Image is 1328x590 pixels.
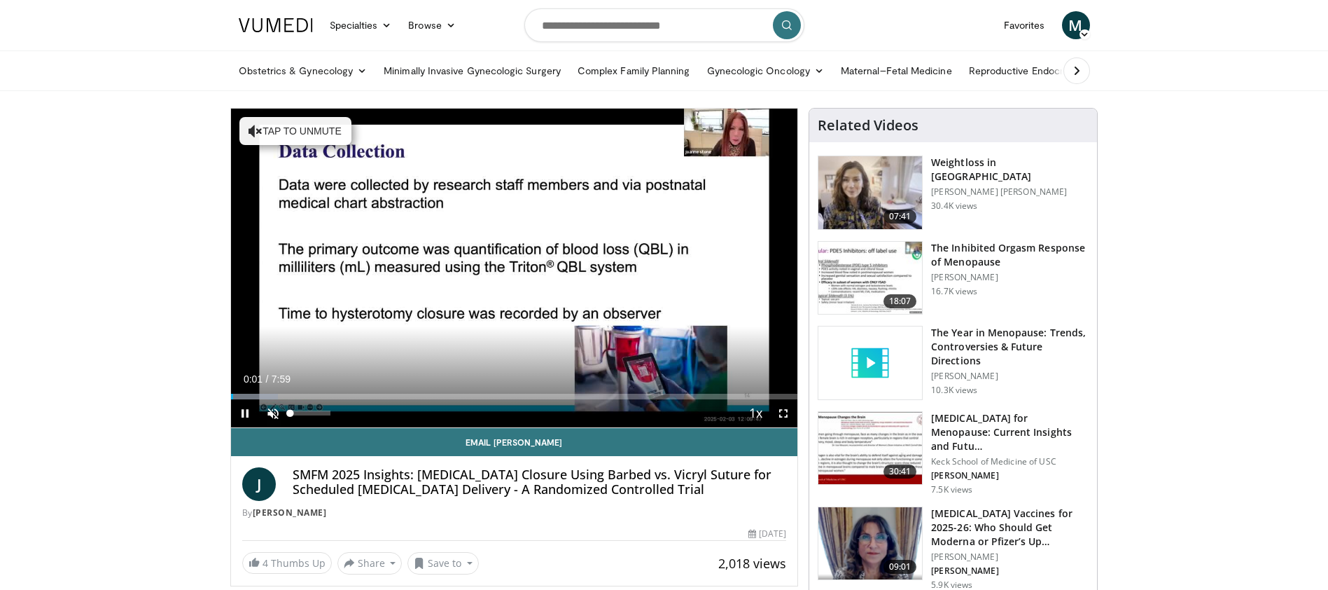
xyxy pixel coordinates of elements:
[960,57,1195,85] a: Reproductive Endocrinology & [MEDICAL_DATA]
[931,456,1089,467] p: Keck School of Medicine of USC
[375,57,569,85] a: Minimally Invasive Gynecologic Surgery
[931,272,1089,283] p: [PERSON_NAME]
[266,373,269,385] span: /
[231,428,798,456] a: Email [PERSON_NAME]
[239,117,351,145] button: Tap to unmute
[272,373,291,385] span: 7:59
[931,200,977,212] p: 30.4K views
[293,467,787,498] h4: SMFM 2025 Insights: [MEDICAL_DATA] Closure Using Barbed vs. Vicryl Suture for Scheduled [MEDICAL_...
[818,156,922,229] img: 9983fed1-7565-45be-8934-aef1103ce6e2.150x105_q85_crop-smart_upscale.jpg
[400,11,464,39] a: Browse
[931,484,972,495] p: 7.5K views
[931,565,1089,577] p: [PERSON_NAME]
[748,528,786,540] div: [DATE]
[741,399,769,427] button: Playback Rate
[931,385,977,396] p: 10.3K views
[931,186,1089,198] p: [PERSON_NAME] [PERSON_NAME]
[931,507,1089,549] h3: [MEDICAL_DATA] Vaccines for 2025-26: Who Should Get Moderna or Pfizer’s Up…
[259,399,287,427] button: Unmute
[291,411,330,416] div: Volume Level
[253,507,327,519] a: [PERSON_NAME]
[263,556,268,570] span: 4
[321,11,400,39] a: Specialties
[231,394,798,399] div: Progress Bar
[230,57,376,85] a: Obstetrics & Gynecology
[818,156,1089,230] a: 07:41 Weightloss in [GEOGRAPHIC_DATA] [PERSON_NAME] [PERSON_NAME] 30.4K views
[699,57,832,85] a: Gynecologic Oncology
[818,242,922,315] img: 283c0f17-5e2d-42ba-a87c-168d447cdba4.150x105_q85_crop-smart_upscale.jpg
[883,210,917,224] span: 07:41
[931,411,1089,453] h3: [MEDICAL_DATA] for Menopause: Current Insights and Futu…
[239,18,313,32] img: VuMedi Logo
[931,326,1089,368] h3: The Year in Menopause: Trends, Controversies & Future Directions
[242,507,787,519] div: By
[231,399,259,427] button: Pause
[818,241,1089,315] a: 18:07 The Inhibited Orgasm Response of Menopause [PERSON_NAME] 16.7K views
[818,411,1089,495] a: 30:41 [MEDICAL_DATA] for Menopause: Current Insights and Futu… Keck School of Medicine of USC [PE...
[242,552,332,574] a: 4 Thumbs Up
[231,109,798,428] video-js: Video Player
[718,555,786,572] span: 2,018 views
[931,371,1089,382] p: [PERSON_NAME]
[818,412,922,485] img: 47271b8a-94f4-49c8-b914-2a3d3af03a9e.150x105_q85_crop-smart_upscale.jpg
[832,57,960,85] a: Maternal–Fetal Medicine
[931,156,1089,184] h3: Weightloss in [GEOGRAPHIC_DATA]
[407,552,479,575] button: Save to
[995,11,1054,39] a: Favorites
[569,57,699,85] a: Complex Family Planning
[818,117,918,134] h4: Related Videos
[818,326,1089,400] a: The Year in Menopause: Trends, Controversies & Future Directions [PERSON_NAME] 10.3K views
[818,507,922,580] img: 4e370bb1-17f0-4657-a42f-9b995da70d2f.png.150x105_q85_crop-smart_upscale.png
[244,373,263,385] span: 0:01
[337,552,403,575] button: Share
[931,470,1089,481] p: [PERSON_NAME]
[524,8,804,42] input: Search topics, interventions
[1062,11,1090,39] a: M
[931,286,977,297] p: 16.7K views
[883,294,917,308] span: 18:07
[769,399,797,427] button: Fullscreen
[883,560,917,574] span: 09:01
[818,327,922,399] img: video_placeholder_short.svg
[883,465,917,479] span: 30:41
[931,551,1089,563] p: [PERSON_NAME]
[931,241,1089,269] h3: The Inhibited Orgasm Response of Menopause
[242,467,276,501] a: J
